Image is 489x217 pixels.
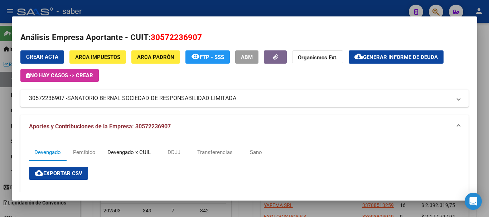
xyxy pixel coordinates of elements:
[354,52,363,61] mat-icon: cloud_download
[20,90,469,107] mat-expansion-panel-header: 30572236907 -SANATORIO BERNAL SOCIEDAD DE RESPONSABILIDAD LIMITADA
[20,31,469,44] h2: Análisis Empresa Aportante - CUIT:
[73,148,96,156] div: Percibido
[75,54,120,60] span: ARCA Impuestos
[69,50,126,64] button: ARCA Impuestos
[20,50,64,64] button: Crear Acta
[185,50,230,64] button: FTP - SSS
[29,123,171,130] span: Aportes y Contribuciones de la Empresa: 30572236907
[29,94,451,103] mat-panel-title: 30572236907 -
[168,148,180,156] div: DDJJ
[20,69,99,82] button: No hay casos -> Crear
[292,50,343,64] button: Organismos Ext.
[35,170,82,177] span: Exportar CSV
[26,54,58,60] span: Crear Acta
[35,169,43,177] mat-icon: cloud_download
[191,52,200,61] mat-icon: remove_red_eye
[151,33,202,42] span: 30572236907
[363,54,438,60] span: Generar informe de deuda
[250,148,262,156] div: Sano
[34,148,61,156] div: Devengado
[29,167,88,180] button: Exportar CSV
[131,50,180,64] button: ARCA Padrón
[26,72,93,79] span: No hay casos -> Crear
[200,54,224,60] span: FTP - SSS
[298,54,338,61] strong: Organismos Ext.
[349,50,444,64] button: Generar informe de deuda
[67,94,236,103] span: SANATORIO BERNAL SOCIEDAD DE RESPONSABILIDAD LIMITADA
[20,115,469,138] mat-expansion-panel-header: Aportes y Contribuciones de la Empresa: 30572236907
[465,193,482,210] div: Open Intercom Messenger
[107,148,151,156] div: Devengado x CUIL
[241,54,253,60] span: ABM
[137,54,174,60] span: ARCA Padrón
[197,148,233,156] div: Transferencias
[235,50,258,64] button: ABM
